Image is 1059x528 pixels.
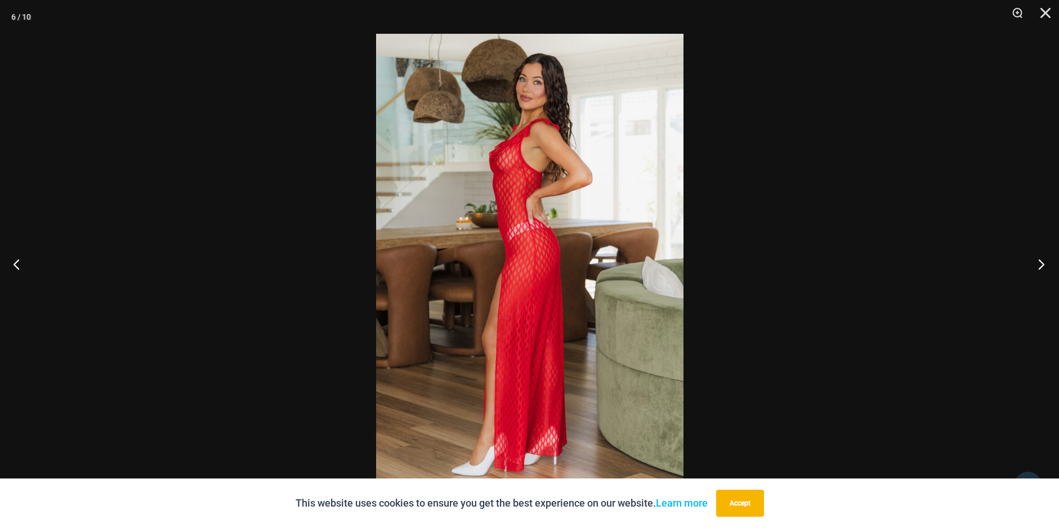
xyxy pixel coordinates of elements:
img: Sometimes Red 587 Dress 03 [376,34,683,494]
p: This website uses cookies to ensure you get the best experience on our website. [296,495,708,512]
button: Accept [716,490,764,517]
a: Learn more [656,497,708,509]
button: Next [1017,236,1059,292]
div: 6 / 10 [11,8,31,25]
